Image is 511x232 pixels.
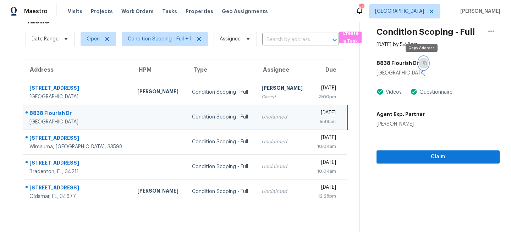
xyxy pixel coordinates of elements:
div: [GEOGRAPHIC_DATA] [377,70,500,77]
div: [PERSON_NAME] [137,187,180,196]
span: Condition Scoping - Full + 1 [128,35,192,43]
div: Condition Scoping - Full [192,89,251,96]
div: 5:48am [316,118,336,125]
span: [GEOGRAPHIC_DATA] [375,8,424,15]
div: Unclaimed [262,138,304,145]
div: Condition Scoping - Full [192,188,251,195]
span: Assignee [220,35,241,43]
div: 10:04am [316,168,336,175]
div: Bradenton, FL, 34211 [29,168,126,175]
input: Search by address [262,34,319,45]
div: [STREET_ADDRESS] [29,134,126,143]
div: [GEOGRAPHIC_DATA] [29,118,126,126]
th: Type [186,60,256,80]
span: [PERSON_NAME] [457,8,500,15]
div: Oldsmar, FL, 34677 [29,193,126,200]
th: HPM [132,60,186,80]
span: Date Range [32,35,59,43]
h2: Tasks [26,17,49,24]
span: Maestro [24,8,48,15]
div: Unclaimed [262,163,304,170]
div: Condition Scoping - Full [192,114,251,121]
div: 12:28pm [316,193,336,200]
span: Claim [382,153,494,161]
div: Condition Scoping - Full [192,138,251,145]
div: 8838 Flourish Dr [29,110,126,118]
h2: Condition Scoping - Full [377,28,475,35]
div: 3:00pm [316,93,336,100]
img: Artifact Present Icon [410,88,417,95]
div: [STREET_ADDRESS] [29,159,126,168]
div: Unclaimed [262,188,304,195]
div: Condition Scoping - Full [192,163,251,170]
div: 10:04am [316,143,336,150]
div: Questionnaire [417,89,452,96]
div: [DATE] [316,159,336,168]
div: [STREET_ADDRESS] [29,184,126,193]
div: [DATE] [316,134,336,143]
div: [PERSON_NAME] [377,121,425,128]
h5: Agent Exp. Partner [377,111,425,118]
th: Address [23,60,132,80]
div: Wimauma, [GEOGRAPHIC_DATA], 33598 [29,143,126,150]
div: [STREET_ADDRESS] [29,84,126,93]
span: Open [87,35,100,43]
div: [PERSON_NAME] [262,84,304,93]
img: Artifact Present Icon [377,88,384,95]
div: [DATE] by 5:48am [377,41,418,48]
span: Projects [91,8,113,15]
button: Create a Task [339,32,362,43]
th: Due [311,60,347,80]
div: [DATE] [316,84,336,93]
div: Videos [384,89,402,96]
button: Claim [377,150,500,164]
div: Unclaimed [262,114,304,121]
div: [GEOGRAPHIC_DATA] [29,93,126,100]
span: Work Orders [121,8,154,15]
div: Closed [262,93,304,100]
th: Assignee [256,60,310,80]
span: Tasks [162,9,177,14]
h5: 8838 Flourish Dr [377,60,419,67]
span: Geo Assignments [222,8,268,15]
div: [PERSON_NAME] [137,88,180,97]
div: 54 [359,4,364,11]
div: [DATE] [316,184,336,193]
span: Visits [68,8,82,15]
div: [DATE] [316,109,336,118]
button: Open [330,35,340,45]
span: Create a Task [342,29,358,46]
span: Properties [186,8,213,15]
